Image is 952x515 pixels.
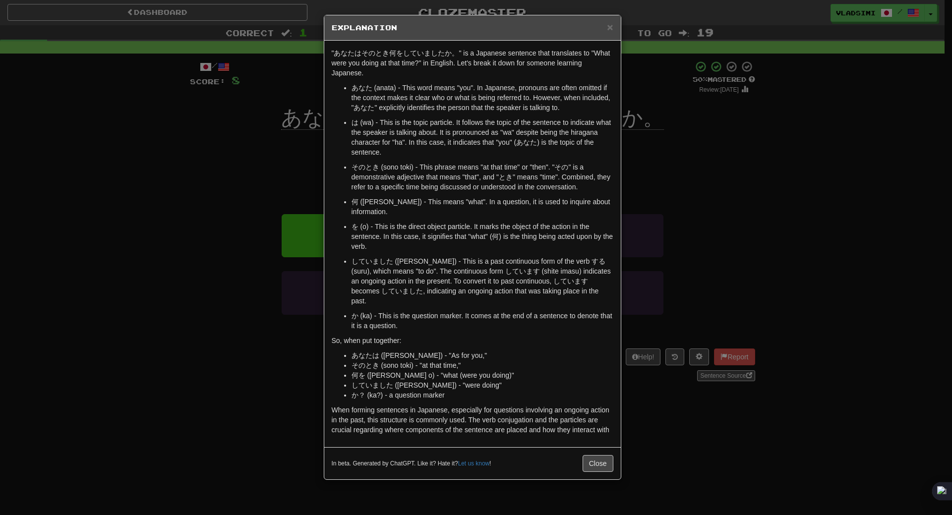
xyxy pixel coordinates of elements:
[352,370,613,380] li: 何を ([PERSON_NAME] o) - "what (were you doing)"
[332,336,613,345] p: So, when put together:
[352,197,613,217] p: 何 ([PERSON_NAME]) - This means "what". In a question, it is used to inquire about information.
[607,22,613,32] button: Close
[352,83,613,113] p: あなた (anata) - This word means "you". In Japanese, pronouns are often omitted if the context makes...
[583,455,613,472] button: Close
[332,405,613,435] p: When forming sentences in Japanese, especially for questions involving an ongoing action in the p...
[607,21,613,33] span: ×
[332,48,613,78] p: "あなたはそのとき何をしていましたか。" is a Japanese sentence that translates to "What were you doing at that time?...
[352,390,613,400] li: か？ (ka?) - a question marker
[352,162,613,192] p: そのとき (sono toki) - This phrase means "at that time" or "then". "その" is a demonstrative adjective ...
[332,459,491,468] small: In beta. Generated by ChatGPT. Like it? Hate it? !
[352,350,613,360] li: あなたは ([PERSON_NAME]) - "As for you,"
[352,360,613,370] li: そのとき (sono toki) - "at that time,"
[352,117,613,157] p: は (wa) - This is the topic particle. It follows the topic of the sentence to indicate what the sp...
[352,311,613,331] p: か (ka) - This is the question marker. It comes at the end of a sentence to denote that it is a qu...
[458,460,489,467] a: Let us know
[352,256,613,306] p: していました ([PERSON_NAME]) - This is a past continuous form of the verb する (suru), which means "to do...
[332,23,613,33] h5: Explanation
[352,222,613,251] p: を (o) - This is the direct object particle. It marks the object of the action in the sentence. In...
[352,380,613,390] li: していました ([PERSON_NAME]) - "were doing"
